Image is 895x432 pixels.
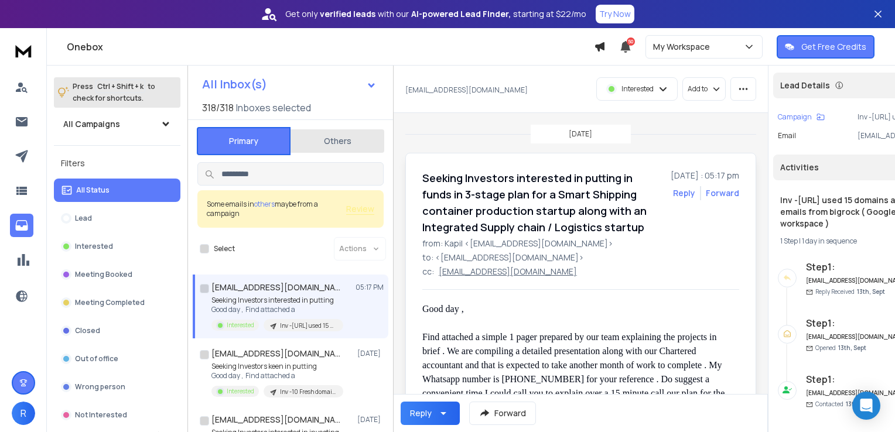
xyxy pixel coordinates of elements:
[211,296,343,305] p: Seeking Investors interested in putting
[75,354,118,364] p: Out of office
[706,187,739,199] div: Forward
[422,252,739,263] p: to: <[EMAIL_ADDRESS][DOMAIN_NAME]>
[12,40,35,61] img: logo
[54,179,180,202] button: All Status
[857,287,885,296] span: 13th, Sept
[357,349,384,358] p: [DATE]
[211,305,343,314] p: Good day , Find attached a
[211,348,340,359] h1: [EMAIL_ADDRESS][DOMAIN_NAME]
[778,112,825,122] button: Campaign
[469,402,536,425] button: Forward
[211,371,343,380] p: Good day , Find attached a
[95,80,145,93] span: Ctrl + Shift + k
[67,40,594,54] h1: Onebox
[777,35,874,59] button: Get Free Credits
[207,200,346,218] div: Some emails in maybe from a campaign
[569,129,592,139] p: [DATE]
[54,112,180,136] button: All Campaigns
[346,203,374,215] button: Review
[280,321,336,330] p: Inv -[URL] used 15 domains and emails from bigrock ( Google workspace )
[75,326,100,335] p: Closed
[838,344,866,352] span: 13th, Sept
[54,375,180,399] button: Wrong person
[54,207,180,230] button: Lead
[54,263,180,286] button: Meeting Booked
[411,8,511,20] strong: AI-powered Lead Finder,
[54,347,180,371] button: Out of office
[54,235,180,258] button: Interested
[802,236,857,246] span: 1 day in sequence
[780,236,798,246] span: 1 Step
[401,402,460,425] button: Reply
[778,131,796,140] p: Email
[671,170,739,181] p: [DATE] : 05:17 pm
[688,84,708,94] p: Add to
[627,37,635,46] span: 50
[193,73,386,96] button: All Inbox(s)
[291,128,384,154] button: Others
[75,298,145,307] p: Meeting Completed
[211,362,343,371] p: Seeking Investors keen in putting
[280,388,336,396] p: Inv -10 Fresh domains and mails from bigrock ( google workspace )
[75,382,125,392] p: Wrong person
[76,186,110,195] p: All Status
[12,402,35,425] button: R
[778,112,812,122] p: Campaign
[846,400,874,408] span: 13th, Sept
[410,407,432,419] div: Reply
[621,84,654,94] p: Interested
[54,403,180,427] button: Not Interested
[320,8,375,20] strong: verified leads
[75,270,132,279] p: Meeting Booked
[815,344,866,352] p: Opened
[285,8,586,20] p: Get only with our starting at $22/mo
[422,304,464,314] span: Good day ,
[73,81,155,104] p: Press to check for shortcuts.
[815,287,885,296] p: Reply Received
[75,242,113,251] p: Interested
[439,266,577,277] p: [EMAIL_ADDRESS][DOMAIN_NAME]
[422,170,664,235] h1: Seeking Investors interested in putting in funds in 3-stage plan for a Smart Shipping container p...
[801,41,866,53] p: Get Free Credits
[596,5,634,23] button: Try Now
[54,291,180,314] button: Meeting Completed
[227,387,254,396] p: Interested
[202,78,267,90] h1: All Inbox(s)
[211,282,340,293] h1: [EMAIL_ADDRESS][DOMAIN_NAME]
[422,238,739,249] p: from: Kapil <[EMAIL_ADDRESS][DOMAIN_NAME]>
[211,414,340,426] h1: [EMAIL_ADDRESS][DOMAIN_NAME]
[356,283,384,292] p: 05:17 PM
[815,400,874,409] p: Contacted
[227,321,254,330] p: Interested
[197,127,291,155] button: Primary
[214,244,235,253] label: Select
[75,214,92,223] p: Lead
[54,319,180,342] button: Closed
[673,187,695,199] button: Reply
[852,392,880,420] div: Open Intercom Messenger
[653,41,715,53] p: My Workspace
[422,266,434,277] p: cc:
[599,8,631,20] p: Try Now
[75,410,127,420] p: Not Interested
[254,199,275,209] span: others
[202,101,234,115] span: 318 / 318
[236,101,311,115] h3: Inboxes selected
[357,415,384,424] p: [DATE]
[780,80,830,91] p: Lead Details
[405,85,528,95] p: [EMAIL_ADDRESS][DOMAIN_NAME]
[63,118,120,130] h1: All Campaigns
[422,330,730,414] div: Find attached a simple 1 pager prepared by our team explaining the projects in brief . We are com...
[54,155,180,172] h3: Filters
